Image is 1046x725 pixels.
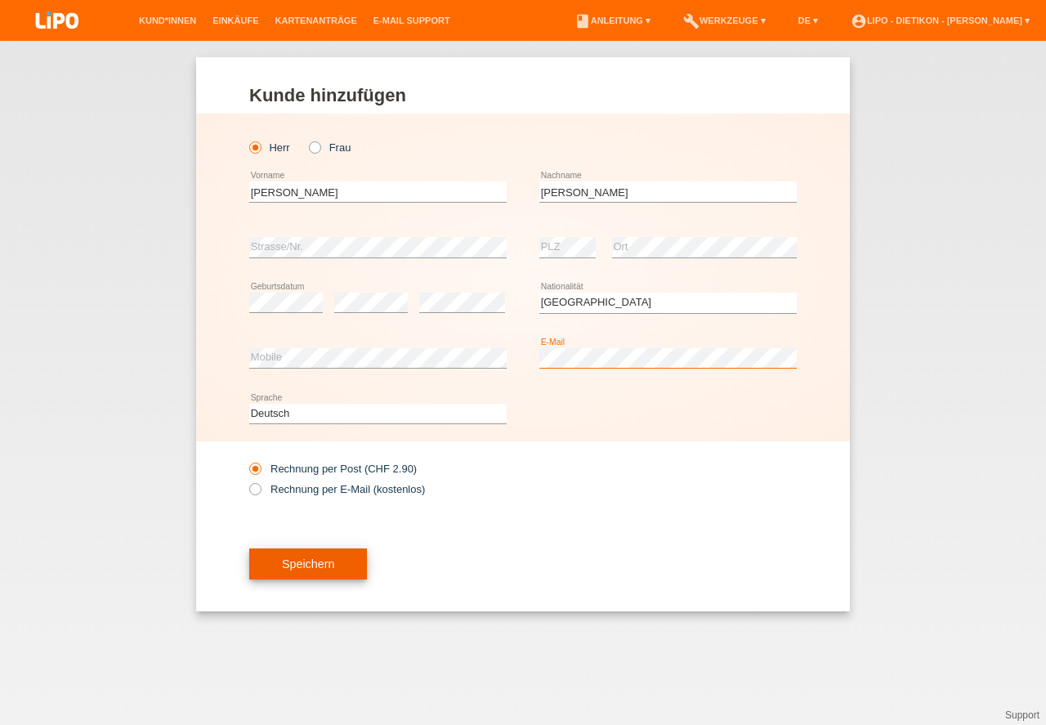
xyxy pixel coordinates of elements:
[683,13,700,29] i: build
[267,16,365,25] a: Kartenanträge
[574,13,591,29] i: book
[843,16,1038,25] a: account_circleLIPO - Dietikon - [PERSON_NAME] ▾
[675,16,774,25] a: buildWerkzeuge ▾
[249,141,290,154] label: Herr
[16,34,98,46] a: LIPO pay
[249,463,260,483] input: Rechnung per Post (CHF 2.90)
[204,16,266,25] a: Einkäufe
[249,85,797,105] h1: Kunde hinzufügen
[249,548,367,580] button: Speichern
[566,16,659,25] a: bookAnleitung ▾
[249,483,425,495] label: Rechnung per E-Mail (kostenlos)
[282,557,334,571] span: Speichern
[851,13,867,29] i: account_circle
[365,16,458,25] a: E-Mail Support
[249,463,417,475] label: Rechnung per Post (CHF 2.90)
[309,141,351,154] label: Frau
[249,141,260,152] input: Herr
[309,141,320,152] input: Frau
[1005,709,1039,721] a: Support
[131,16,204,25] a: Kund*innen
[790,16,826,25] a: DE ▾
[249,483,260,503] input: Rechnung per E-Mail (kostenlos)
